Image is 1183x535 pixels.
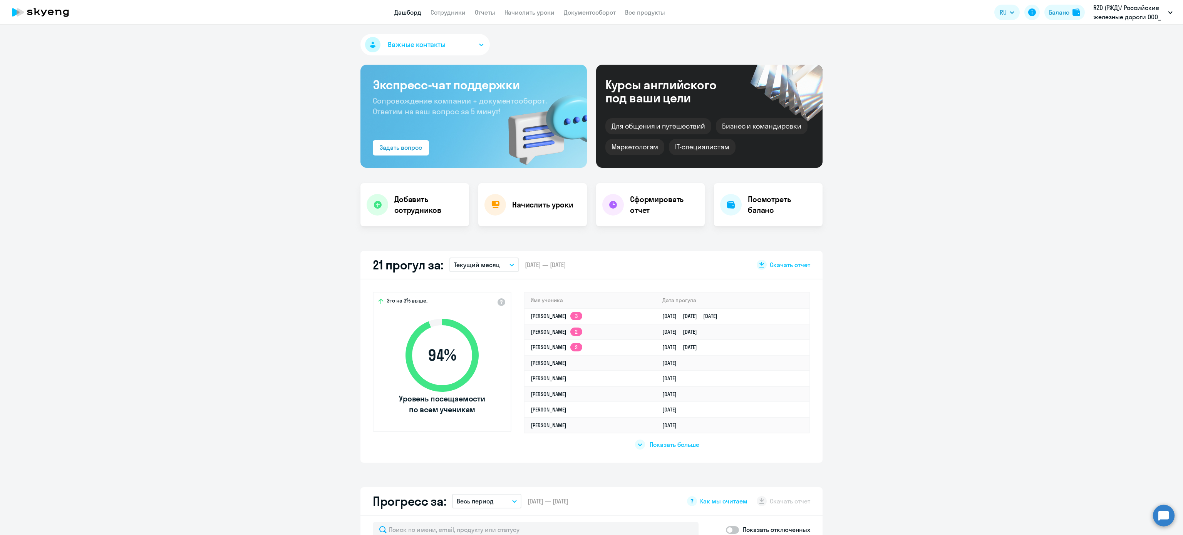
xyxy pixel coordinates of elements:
[431,8,466,16] a: Сотрудники
[531,359,566,366] a: [PERSON_NAME]
[1089,3,1176,22] button: RZD (РЖД)/ Российские железные дороги ООО_ KAM, КОРПОРАТИВНЫЙ УНИВЕРСИТЕТ РЖД АНО ДПО
[570,343,582,351] app-skyeng-badge: 2
[475,8,495,16] a: Отчеты
[662,359,683,366] a: [DATE]
[531,328,582,335] a: [PERSON_NAME]2
[662,406,683,413] a: [DATE]
[531,375,566,382] a: [PERSON_NAME]
[512,199,573,210] h4: Начислить уроки
[373,96,547,116] span: Сопровождение компании + документооборот. Ответим на ваш вопрос за 5 минут!
[605,78,737,104] div: Курсы английского под ваши цели
[388,40,446,50] span: Важные контакты
[531,313,582,319] a: [PERSON_NAME]3
[398,346,486,364] span: 94 %
[1049,8,1069,17] div: Баланс
[452,494,521,508] button: Весь период
[394,8,421,16] a: Дашборд
[662,422,683,429] a: [DATE]
[605,118,711,134] div: Для общения и путешествий
[524,293,656,308] th: Имя ученика
[504,8,555,16] a: Начислить уроки
[994,5,1020,20] button: RU
[662,328,703,335] a: [DATE][DATE]
[525,261,566,269] span: [DATE] — [DATE]
[373,140,429,155] button: Задать вопрос
[656,293,809,308] th: Дата прогула
[662,344,703,351] a: [DATE][DATE]
[1093,3,1165,22] p: RZD (РЖД)/ Российские железные дороги ООО_ KAM, КОРПОРАТИВНЫЙ УНИВЕРСИТЕТ РЖД АНО ДПО
[770,261,810,269] span: Скачать отчет
[531,422,566,429] a: [PERSON_NAME]
[650,440,699,449] span: Показать больше
[662,313,724,319] a: [DATE][DATE][DATE]
[373,493,446,509] h2: Прогресс за:
[454,260,500,269] p: Текущий месяц
[564,8,616,16] a: Документооборот
[630,194,699,216] h4: Сформировать отчет
[1072,8,1080,16] img: balance
[605,139,664,155] div: Маркетологам
[662,391,683,398] a: [DATE]
[748,194,816,216] h4: Посмотреть баланс
[449,257,519,272] button: Текущий месяц
[387,297,427,306] span: Это на 3% выше,
[570,328,582,336] app-skyeng-badge: 2
[394,194,463,216] h4: Добавить сотрудников
[1000,8,1007,17] span: RU
[531,406,566,413] a: [PERSON_NAME]
[1044,5,1085,20] button: Балансbalance
[398,393,486,415] span: Уровень посещаемости по всем ученикам
[373,257,443,273] h2: 21 прогул за:
[743,525,810,534] p: Показать отключенных
[531,391,566,398] a: [PERSON_NAME]
[716,118,808,134] div: Бизнес и командировки
[528,497,568,505] span: [DATE] — [DATE]
[380,143,422,152] div: Задать вопрос
[497,81,587,168] img: bg-img
[700,497,747,505] span: Как мы считаем
[531,344,582,351] a: [PERSON_NAME]2
[373,77,575,92] h3: Экспресс-чат поддержки
[457,497,494,506] p: Весь период
[360,34,490,55] button: Важные контакты
[570,312,582,320] app-skyeng-badge: 3
[625,8,665,16] a: Все продукты
[669,139,735,155] div: IT-специалистам
[662,375,683,382] a: [DATE]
